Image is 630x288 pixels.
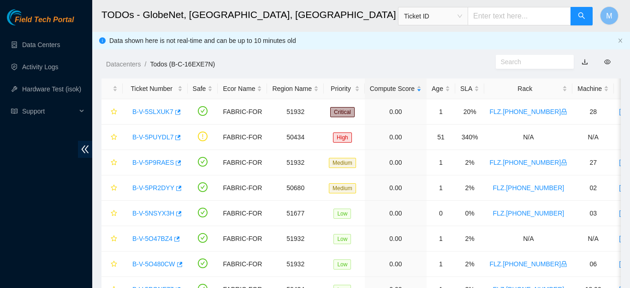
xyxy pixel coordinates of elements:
[572,150,614,175] td: 27
[427,226,455,252] td: 1
[572,252,614,277] td: 06
[489,260,567,268] a: FLZ.[PHONE_NUMBER]lock
[572,175,614,201] td: 02
[365,201,427,226] td: 0.00
[132,108,173,115] a: B-V-5SLXUK7
[218,252,267,277] td: FABRIC-FOR
[427,150,455,175] td: 1
[267,125,324,150] td: 50434
[111,235,117,243] span: star
[218,226,267,252] td: FABRIC-FOR
[333,259,351,270] span: Low
[132,184,174,192] a: B-V-5PR2DYY
[484,125,572,150] td: N/A
[218,125,267,150] td: FABRIC-FOR
[15,16,74,24] span: Field Tech Portal
[427,99,455,125] td: 1
[455,201,484,226] td: 0%
[493,184,564,192] a: FLZ.[PHONE_NUMBER]
[107,180,118,195] button: star
[7,17,74,29] a: Akamai TechnologiesField Tech Portal
[198,132,208,141] span: exclamation-circle
[22,85,81,93] a: Hardware Test (isok)
[218,150,267,175] td: FABRIC-FOR
[455,226,484,252] td: 2%
[493,210,564,217] a: FLZ.[PHONE_NUMBER]
[111,134,117,141] span: star
[218,201,267,226] td: FABRIC-FOR
[365,175,427,201] td: 0.00
[329,158,356,168] span: Medium
[501,57,562,67] input: Search
[575,54,595,69] button: download
[365,252,427,277] td: 0.00
[198,233,208,243] span: check-circle
[455,99,484,125] td: 20%
[333,234,351,244] span: Low
[489,108,567,115] a: FLZ.[PHONE_NUMBER]lock
[572,99,614,125] td: 28
[267,175,324,201] td: 50680
[218,175,267,201] td: FABRIC-FOR
[198,258,208,268] span: check-circle
[111,185,117,192] span: star
[132,159,174,166] a: B-V-5P9RAES
[198,182,208,192] span: check-circle
[571,7,593,25] button: search
[330,107,355,117] span: Critical
[218,99,267,125] td: FABRIC-FOR
[132,133,173,141] a: B-V-5PUYDL7
[106,60,141,68] a: Datacenters
[455,150,484,175] td: 2%
[111,210,117,217] span: star
[132,210,174,217] a: B-V-5NSYX3H
[468,7,571,25] input: Enter text here...
[107,155,118,170] button: star
[150,60,215,68] a: Todos (B-C-16EXE7N)
[267,252,324,277] td: 51932
[365,226,427,252] td: 0.00
[404,9,462,23] span: Ticket ID
[606,10,612,22] span: M
[132,235,172,242] a: B-V-5O47BZ4
[604,59,611,65] span: eye
[267,150,324,175] td: 51932
[78,141,92,158] span: double-left
[111,261,117,268] span: star
[333,132,352,143] span: High
[365,99,427,125] td: 0.00
[107,231,118,246] button: star
[329,183,356,193] span: Medium
[22,63,59,71] a: Activity Logs
[427,175,455,201] td: 1
[572,125,614,150] td: N/A
[572,226,614,252] td: N/A
[365,150,427,175] td: 0.00
[333,209,351,219] span: Low
[107,257,118,271] button: star
[427,201,455,226] td: 0
[7,9,47,25] img: Akamai Technologies
[144,60,146,68] span: /
[618,38,623,44] button: close
[561,159,567,166] span: lock
[111,108,117,116] span: star
[107,206,118,221] button: star
[11,108,18,114] span: read
[198,157,208,167] span: check-circle
[267,201,324,226] td: 51677
[427,125,455,150] td: 51
[198,106,208,116] span: check-circle
[22,102,77,120] span: Support
[107,130,118,144] button: star
[572,201,614,226] td: 03
[578,12,585,21] span: search
[22,41,60,48] a: Data Centers
[600,6,618,25] button: M
[455,175,484,201] td: 2%
[427,252,455,277] td: 1
[455,125,484,150] td: 340%
[267,226,324,252] td: 51932
[111,159,117,167] span: star
[132,260,175,268] a: B-V-5O480CW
